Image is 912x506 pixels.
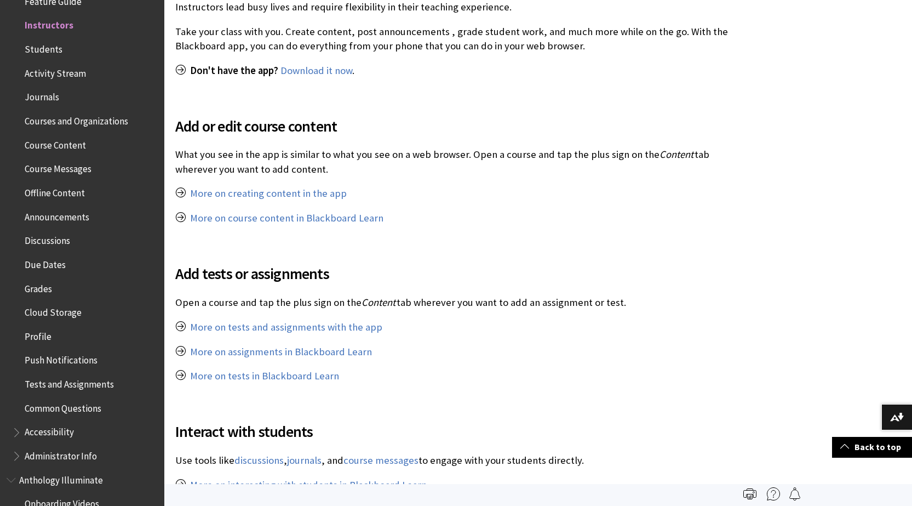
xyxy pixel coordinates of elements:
[832,437,912,457] a: Back to top
[190,321,382,334] a: More on tests and assignments with the app
[175,262,739,285] span: Add tests or assignments
[25,280,52,294] span: Grades
[25,40,62,55] span: Students
[25,399,101,414] span: Common Questions
[175,64,739,78] p: .
[175,295,739,310] p: Open a course and tap the plus sign on the tab wherever you want to add an assignment or test.
[25,112,128,127] span: Courses and Organizations
[234,454,284,467] a: discussions
[25,375,114,390] span: Tests and Assignments
[25,208,89,223] span: Announcements
[25,423,74,438] span: Accessibility
[343,454,418,467] a: course messages
[25,16,73,31] span: Instructors
[25,351,97,366] span: Push Notifications
[280,64,352,77] a: Download it now
[175,25,739,53] p: Take your class with you. Create content, post announcements , grade student work, and much more ...
[25,447,97,462] span: Administrator Info
[25,160,91,175] span: Course Messages
[19,471,103,486] span: Anthology Illuminate
[767,487,780,501] img: More help
[190,479,427,492] a: More on interacting with students in Blackboard Learn
[175,147,739,176] p: What you see in the app is similar to what you see on a web browser. Open a course and tap the pl...
[743,487,756,501] img: Print
[788,487,801,501] img: Follow this page
[190,64,278,77] span: Don't have the app?
[25,255,66,270] span: Due Dates
[25,231,70,246] span: Discussions
[287,454,322,467] a: journals
[25,303,82,318] span: Cloud Storage
[25,88,59,103] span: Journals
[25,327,51,342] span: Profile
[25,136,86,151] span: Course Content
[190,212,383,225] a: More on course content in Blackboard Learn
[175,453,739,468] p: Use tools like , , and to engage with your students directly.
[25,64,86,79] span: Activity Stream
[190,187,347,200] a: More on creating content in the app
[25,184,85,198] span: Offline Content
[175,420,739,443] span: Interact with students
[190,369,339,383] a: More on tests in Blackboard Learn
[190,345,372,359] a: More on assignments in Blackboard Learn
[362,296,395,309] span: Content
[659,148,693,161] span: Content
[175,115,739,138] span: Add or edit course content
